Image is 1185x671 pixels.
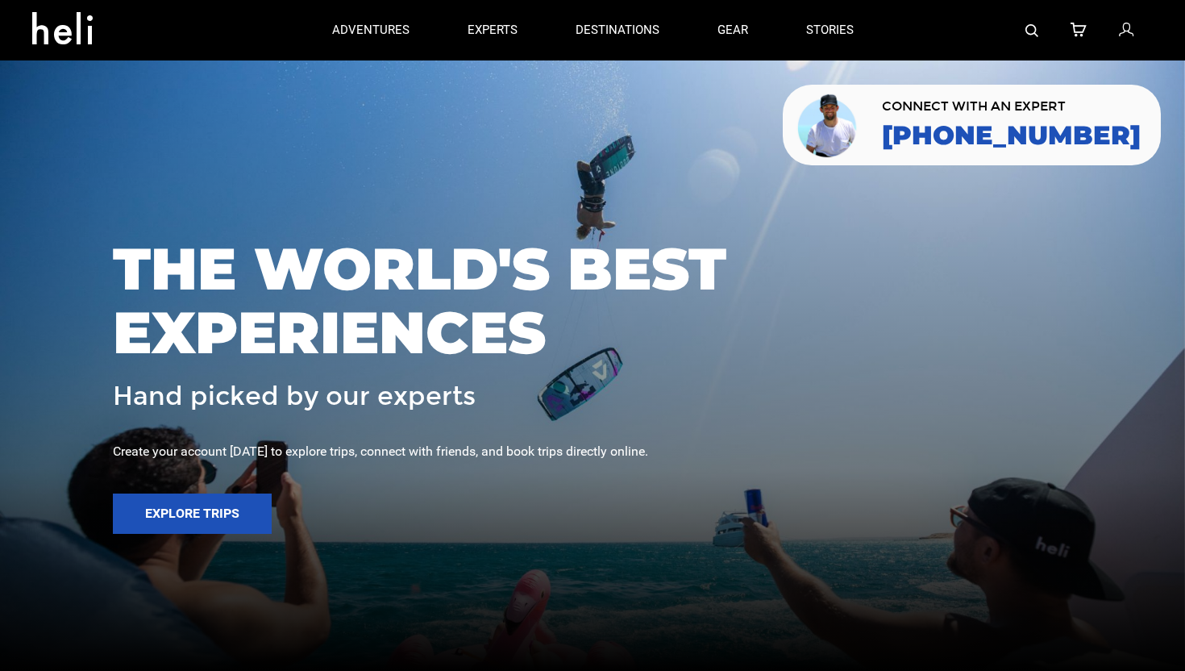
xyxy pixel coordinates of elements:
button: Explore Trips [113,494,272,534]
img: search-bar-icon.svg [1025,24,1038,37]
span: CONNECT WITH AN EXPERT [882,100,1141,113]
img: contact our team [795,91,862,159]
p: adventures [332,22,410,39]
p: experts [468,22,518,39]
a: [PHONE_NUMBER] [882,121,1141,150]
span: Hand picked by our experts [113,382,476,411]
span: THE WORLD'S BEST EXPERIENCES [113,237,1072,365]
p: destinations [576,22,659,39]
div: Create your account [DATE] to explore trips, connect with friends, and book trips directly online. [113,443,1072,461]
